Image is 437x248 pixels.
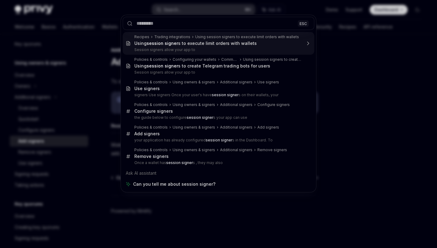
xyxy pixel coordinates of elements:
div: Using session signers to create Telegram trading bots for users [243,57,301,62]
b: session signer [187,115,213,120]
div: Using session signers to execute limit orders with wallets [195,35,299,39]
div: Remove signers [257,148,287,152]
b: session signer [147,41,178,46]
div: Additional signers [220,125,252,130]
div: Recipes [134,35,149,39]
div: Configure signers [134,108,173,114]
div: Use signers [134,86,160,91]
p: your application has already configured s in the Dashboard. To [134,138,301,143]
div: Remove signers [134,154,169,159]
div: Add signers [134,131,160,137]
span: Can you tell me about session signer? [133,181,215,187]
div: Configuring your wallets [173,57,216,62]
b: session signer [206,138,232,142]
div: Common use cases [221,57,238,62]
div: Using s to create Telegram trading bots for users [134,63,270,69]
div: Ask AI assistant [123,168,314,179]
p: the guide below to configure s your app can use [134,115,301,120]
p: Session signers allow your app to [134,70,301,75]
b: session signer [166,160,193,165]
p: Once a wallet has s , they may also [134,160,301,165]
div: Use signers [257,80,279,85]
div: Using owners & signers [173,102,215,107]
div: Using owners & signers [173,80,215,85]
div: Policies & controls [134,102,168,107]
p: Session signers allow your app to [134,47,301,52]
div: Additional signers [220,148,252,152]
b: session signer [147,63,178,68]
div: Using owners & signers [173,125,215,130]
b: session signer [212,93,238,97]
div: Add signers [257,125,279,130]
p: signers Use signers Once your user's have s on their wallets, your [134,93,301,97]
div: Additional signers [220,102,252,107]
div: Policies & controls [134,57,168,62]
div: Additional signers [220,80,252,85]
div: Using owners & signers [173,148,215,152]
div: Policies & controls [134,148,168,152]
div: Policies & controls [134,80,168,85]
div: Using s to execute limit orders with wallets [134,41,257,46]
div: Trading integrations [154,35,190,39]
div: Configure signers [257,102,290,107]
div: ESC [298,20,309,27]
div: Policies & controls [134,125,168,130]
